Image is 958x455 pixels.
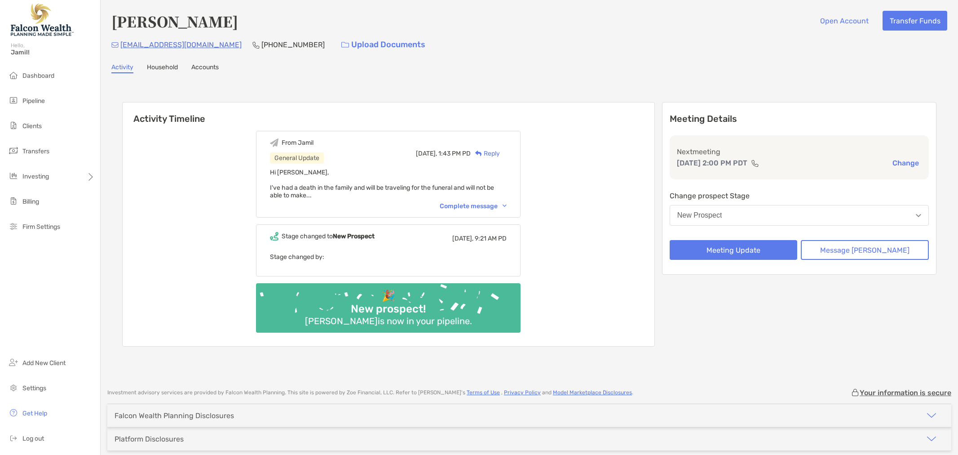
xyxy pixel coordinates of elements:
[22,173,49,180] span: Investing
[282,139,313,147] div: From Jamil
[416,150,437,157] span: [DATE],
[8,407,19,418] img: get-help icon
[677,211,722,219] div: New Prospect
[926,410,937,421] img: icon arrow
[191,63,219,73] a: Accounts
[11,4,74,36] img: Falcon Wealth Planning Logo
[115,435,184,443] div: Platform Disclosures
[333,232,375,240] b: New Prospect
[8,382,19,393] img: settings icon
[147,63,178,73] a: Household
[107,389,633,396] p: Investment advisory services are provided by Falcon Wealth Planning . This site is powered by Zoe...
[475,151,482,156] img: Reply icon
[553,389,632,396] a: Model Marketplace Disclosures
[504,389,541,396] a: Privacy Policy
[801,240,929,260] button: Message [PERSON_NAME]
[438,150,471,157] span: 1:43 PM PD
[270,232,278,241] img: Event icon
[252,41,260,49] img: Phone Icon
[301,316,476,326] div: [PERSON_NAME] is now in your pipeline.
[926,433,937,444] img: icon arrow
[22,359,66,367] span: Add New Client
[22,147,49,155] span: Transfers
[916,214,921,217] img: Open dropdown arrow
[670,205,929,226] button: New Prospect
[8,145,19,156] img: transfers icon
[860,388,951,397] p: Your information is secure
[670,190,929,201] p: Change prospect Stage
[8,433,19,443] img: logout icon
[452,235,473,242] span: [DATE],
[123,103,654,124] h6: Activity Timeline
[261,39,325,50] p: [PHONE_NUMBER]
[270,152,324,164] div: General Update
[22,72,54,80] span: Dashboard
[467,389,500,396] a: Terms of Use
[22,435,44,442] span: Log out
[120,39,242,50] p: [EMAIL_ADDRESS][DOMAIN_NAME]
[8,170,19,181] img: investing icon
[8,221,19,232] img: firm-settings icon
[115,411,234,420] div: Falcon Wealth Planning Disclosures
[22,384,46,392] span: Settings
[890,158,922,168] button: Change
[8,357,19,368] img: add_new_client icon
[270,169,494,199] span: Hi [PERSON_NAME], I've had a death in the family and will be traveling for the funeral and will n...
[8,70,19,80] img: dashboard icon
[440,202,507,210] div: Complete message
[475,235,507,242] span: 9:21 AM PD
[378,290,399,303] div: 🎉
[8,196,19,206] img: billing icon
[22,97,45,105] span: Pipeline
[813,11,875,31] button: Open Account
[111,11,238,31] h4: [PERSON_NAME]
[11,49,95,56] span: Jamil!
[22,198,39,205] span: Billing
[22,223,60,231] span: Firm Settings
[270,251,507,263] p: Stage changed by:
[677,157,747,169] p: [DATE] 2:00 PM PDT
[471,149,500,158] div: Reply
[270,138,278,147] img: Event icon
[347,303,429,316] div: New prospect!
[883,11,947,31] button: Transfer Funds
[111,42,119,48] img: Email Icon
[22,122,42,130] span: Clients
[8,120,19,131] img: clients icon
[503,205,507,207] img: Chevron icon
[8,95,19,106] img: pipeline icon
[336,35,431,54] a: Upload Documents
[751,160,759,167] img: communication type
[670,240,798,260] button: Meeting Update
[341,42,349,48] img: button icon
[670,113,929,125] p: Meeting Details
[22,410,47,417] span: Get Help
[111,63,133,73] a: Activity
[677,146,922,157] p: Next meeting
[282,232,375,240] div: Stage changed to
